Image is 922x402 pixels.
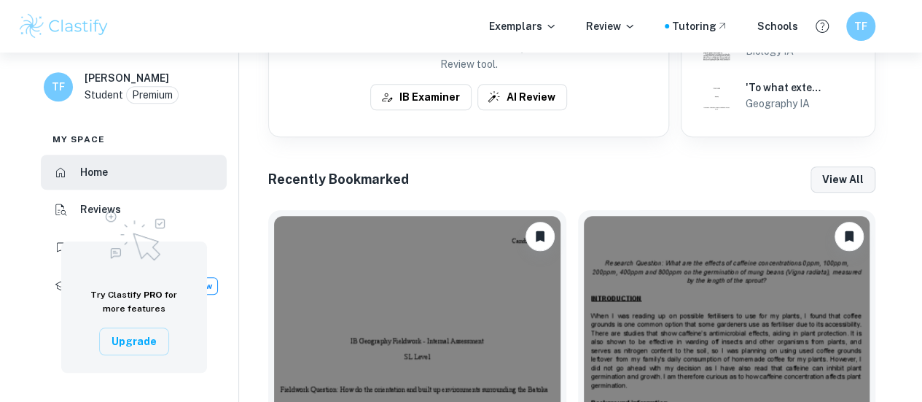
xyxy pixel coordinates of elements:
[810,166,875,193] button: View all
[757,18,798,34] a: Schools
[477,84,567,110] button: AI Review
[98,202,171,265] img: Upgrade to Pro
[41,155,227,190] a: Home
[370,84,472,110] button: IB Examiner
[586,18,636,34] p: Review
[41,193,227,228] a: Reviews
[80,164,108,180] h6: Home
[846,12,875,41] button: TF
[268,169,409,190] h6: Recently Bookmarked
[80,239,136,255] h6: Bookmarks
[85,70,169,86] h6: [PERSON_NAME]
[835,222,864,251] button: Unbookmark
[275,40,663,72] p: You can choose between a real IB Examiner or fast, smart feedback from our AI Review tool.
[746,80,825,96] h6: 'To what extent does urban stress decrease with distance from the CBD along the M1 Transect in [G...
[80,201,121,217] h6: Reviews
[489,18,557,34] p: Exemplars
[132,87,173,103] p: Premium
[85,87,123,103] p: Student
[52,133,105,146] span: My space
[699,78,734,113] img: Geography IA example thumbnail: 'To what extent does urban stress decrea
[672,18,728,34] a: Tutoring
[693,72,863,119] a: Geography IA example thumbnail: 'To what extent does urban stress decrea'To what extent does urba...
[50,79,67,95] h6: TF
[746,96,825,112] h6: Geography IA
[144,290,163,300] span: PRO
[853,18,870,34] h6: TF
[17,12,110,41] img: Clastify logo
[41,230,227,265] a: Bookmarks
[79,288,190,316] h6: Try Clastify for more features
[526,222,555,251] button: Unbookmark
[99,328,169,355] button: Upgrade
[810,14,835,39] button: Help and Feedback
